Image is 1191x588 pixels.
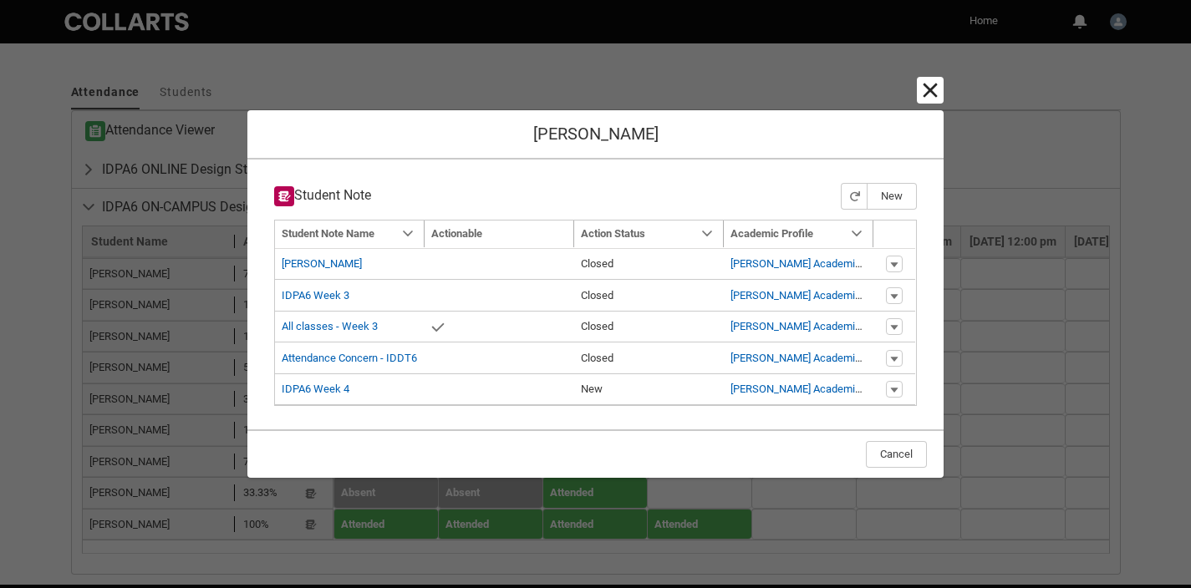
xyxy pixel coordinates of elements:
[581,352,613,364] lightning-base-formatted-text: Closed
[730,257,893,270] a: [PERSON_NAME] Academic Profile
[282,257,362,270] a: [PERSON_NAME]
[730,289,893,302] a: [PERSON_NAME] Academic Profile
[581,257,613,270] lightning-base-formatted-text: Closed
[282,289,349,302] a: IDPA6 Week 3
[866,441,927,468] button: Cancel
[274,186,371,206] h3: Student Note
[730,320,893,332] a: [PERSON_NAME] Academic Profile
[581,320,613,332] lightning-base-formatted-text: Closed
[282,320,378,332] a: All classes - Week 3
[282,352,417,364] a: Attendance Concern - IDDT6
[581,383,603,395] lightning-base-formatted-text: New
[730,383,893,395] a: [PERSON_NAME] Academic Profile
[282,383,349,395] a: IDPA6 Week 4
[919,79,941,101] button: Cancel and close
[261,124,930,144] h1: [PERSON_NAME]
[867,183,917,210] button: New
[581,289,613,302] lightning-base-formatted-text: Closed
[841,183,868,210] button: Refresh
[730,352,893,364] a: [PERSON_NAME] Academic Profile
